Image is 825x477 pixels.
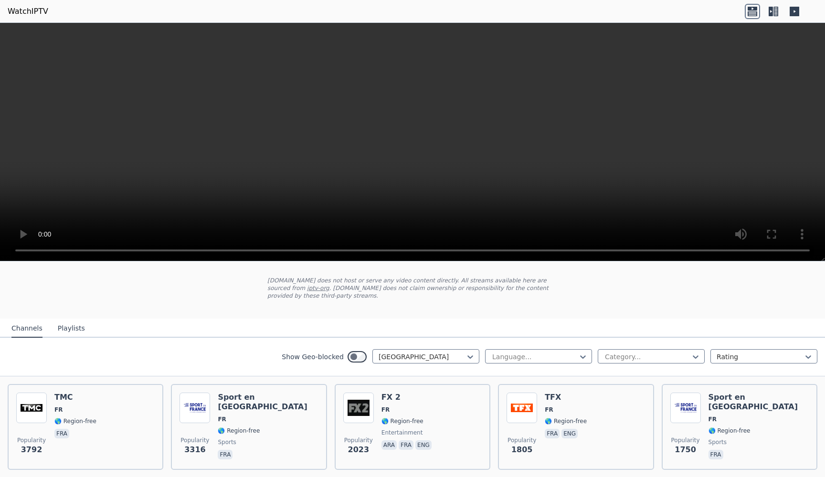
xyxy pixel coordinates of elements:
h6: TFX [545,393,587,402]
span: 🌎 Region-free [218,427,260,435]
img: TFX [507,393,537,423]
p: eng [561,429,578,438]
span: 🌎 Region-free [545,417,587,425]
a: iptv-org [307,285,329,291]
p: eng [415,440,432,450]
p: [DOMAIN_NAME] does not host or serve any video content directly. All streams available here are s... [267,277,558,300]
h6: FX 2 [381,393,434,402]
span: sports [218,438,236,446]
img: Sport en France [180,393,210,423]
span: 🌎 Region-free [54,417,96,425]
p: ara [381,440,397,450]
p: fra [54,429,69,438]
span: 2023 [348,444,370,456]
button: Channels [11,320,42,338]
h6: Sport en [GEOGRAPHIC_DATA] [709,393,809,412]
span: FR [381,406,390,414]
span: FR [54,406,63,414]
a: WatchIPTV [8,6,48,17]
img: FX 2 [343,393,374,423]
img: Sport en France [670,393,701,423]
span: Popularity [17,436,46,444]
span: sports [709,438,727,446]
p: fra [218,450,233,459]
span: FR [218,415,226,423]
span: 3792 [21,444,42,456]
span: 3316 [184,444,206,456]
span: FR [709,415,717,423]
span: Popularity [180,436,209,444]
img: TMC [16,393,47,423]
label: Show Geo-blocked [282,352,344,362]
span: 🌎 Region-free [381,417,423,425]
h6: Sport en [GEOGRAPHIC_DATA] [218,393,318,412]
span: 🌎 Region-free [709,427,751,435]
p: fra [709,450,723,459]
button: Playlists [58,320,85,338]
h6: TMC [54,393,96,402]
span: Popularity [344,436,373,444]
span: 1805 [511,444,533,456]
span: entertainment [381,429,423,436]
span: Popularity [671,436,700,444]
span: Popularity [508,436,536,444]
span: FR [545,406,553,414]
p: fra [399,440,413,450]
span: 1750 [675,444,696,456]
p: fra [545,429,560,438]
